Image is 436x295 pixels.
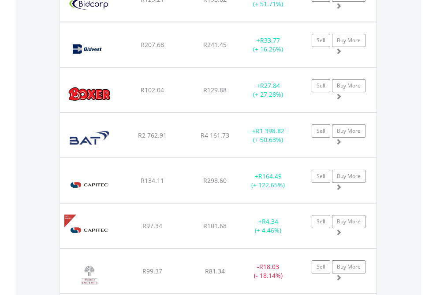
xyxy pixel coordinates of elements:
[260,36,280,44] span: R33.77
[256,127,284,135] span: R1 398.82
[332,34,365,47] a: Buy More
[64,79,115,110] img: EQU.ZA.BOX.png
[64,260,114,291] img: EQU.ZA.CLH.png
[241,262,296,280] div: - (- 18.14%)
[141,176,164,185] span: R134.11
[332,215,365,228] a: Buy More
[201,131,229,139] span: R4 161.73
[312,124,330,138] a: Sell
[241,172,296,189] div: + (+ 122.65%)
[332,260,365,273] a: Buy More
[205,267,225,275] span: R81.34
[203,176,227,185] span: R298.60
[64,215,114,246] img: EQU.ZA.CPIP.png
[241,217,296,235] div: + (+ 4.46%)
[258,172,282,180] span: R164.49
[312,34,330,47] a: Sell
[241,127,296,144] div: + (+ 50.63%)
[203,40,227,49] span: R241.45
[241,81,296,99] div: + (+ 27.28%)
[332,170,365,183] a: Buy More
[141,40,164,49] span: R207.68
[312,260,330,273] a: Sell
[64,124,115,155] img: EQU.ZA.BTI.png
[203,86,227,94] span: R129.88
[332,79,365,92] a: Buy More
[142,267,162,275] span: R99.37
[312,79,330,92] a: Sell
[138,131,167,139] span: R2 762.91
[141,86,164,94] span: R102.04
[241,36,296,54] div: + (+ 16.26%)
[262,217,278,226] span: R4.34
[260,81,280,90] span: R27.84
[64,169,114,200] img: EQU.ZA.CPI.png
[312,215,330,228] a: Sell
[203,222,227,230] span: R101.68
[142,222,162,230] span: R97.34
[312,170,330,183] a: Sell
[259,262,279,271] span: R18.03
[64,33,114,65] img: EQU.ZA.BVT.png
[332,124,365,138] a: Buy More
